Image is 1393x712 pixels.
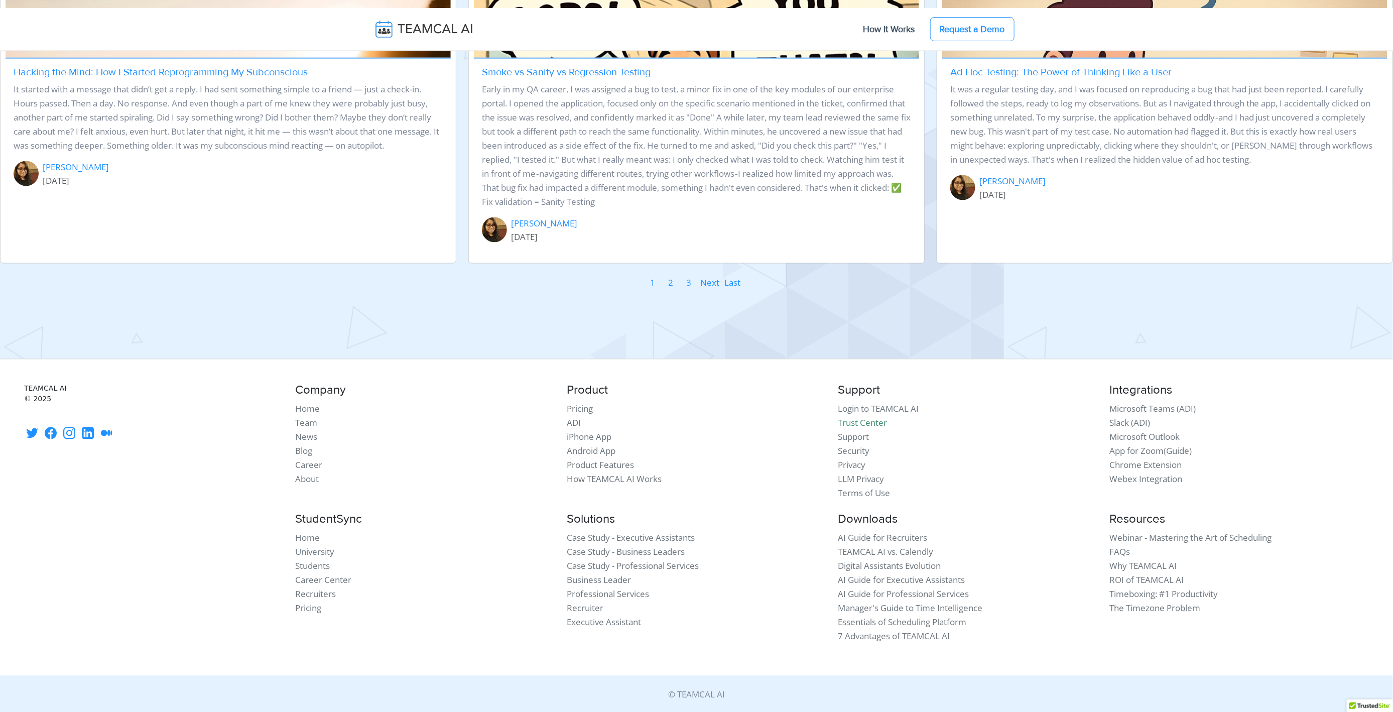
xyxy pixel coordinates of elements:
[838,574,965,586] a: AI Guide for Executive Assistants
[724,276,741,291] a: Last
[14,67,308,79] a: Hacking the Mind: How I Started Reprogramming My Subconscious
[838,384,1098,398] h4: Support
[567,403,593,415] a: Pricing
[296,603,322,614] a: Pricing
[482,67,651,79] a: Smoke vs Sanity vs Regression Testing
[838,431,869,443] a: Support
[296,403,320,415] a: Home
[296,532,320,544] a: Home
[838,546,934,558] a: TEAMCAL AI vs. Calendly
[838,532,928,544] a: AI Guide for Recruiters
[567,445,615,457] a: Android App
[979,188,1046,202] p: [DATE]
[567,532,695,544] a: Case Study - Executive Assistants
[1166,445,1189,457] a: Guide
[511,230,577,245] p: [DATE]
[1109,588,1218,600] a: Timeboxing: #1 Productivity
[296,473,319,485] a: About
[296,560,330,572] a: Students
[567,588,649,600] a: Professional Services
[1109,444,1369,458] li: ( )
[1109,473,1182,485] a: Webex Integration
[853,19,925,40] a: How It Works
[567,574,631,586] a: Business Leader
[24,384,284,405] small: TEAMCAL AI © 2025
[838,603,983,614] a: Manager's Guide to Time Intelligence
[1109,431,1180,443] a: Microsoft Outlook
[701,277,720,289] span: Next
[567,603,603,614] a: Recruiter
[1109,546,1130,558] a: FAQs
[567,417,581,429] a: ADI
[838,560,941,572] a: Digital Assistants Evolution
[838,403,919,415] a: Login to TEAMCAL AI
[1109,513,1369,527] h4: Resources
[371,688,1022,702] p: © TEAMCAL AI
[838,617,967,628] a: Essentials of Scheduling Platform
[838,473,884,485] a: LLM Privacy
[567,546,685,558] a: Case Study - Business Leaders
[43,161,109,174] a: [PERSON_NAME]
[650,276,656,291] a: 1
[567,560,699,572] a: Case Study - Professional Services
[43,174,109,188] p: [DATE]
[700,276,720,291] a: Next
[838,588,969,600] a: AI Guide for Professional Services
[668,276,674,291] a: 2
[567,617,641,628] a: Executive Assistant
[296,417,318,429] a: Team
[482,83,911,209] p: Early in my QA career, I was assigned a bug to test, a minor fix in one of the key modules of our...
[838,459,866,471] a: Privacy
[838,445,870,457] a: Security
[567,513,826,527] h4: Solutions
[1109,445,1164,457] a: App for Zoom
[838,513,1098,527] h4: Downloads
[296,574,352,586] a: Career Center
[639,276,748,291] nav: Page navigation
[296,546,335,558] a: University
[482,217,507,243] img: image of Vidya Pamidi
[296,431,318,443] a: News
[1109,532,1272,544] a: Webinar - Mastering the Art of Scheduling
[1109,417,1150,429] a: Slack (ADI)
[1109,403,1196,415] a: Microsoft Teams (ADI)
[1109,603,1200,614] a: The Timezone Problem
[567,459,634,471] a: Product Features
[296,459,323,471] a: Career
[296,588,336,600] a: Recruiters
[1109,560,1177,572] a: Why TEAMCAL AI
[686,276,692,291] a: 3
[838,488,891,499] a: Terms of Use
[1109,384,1369,398] h4: Integrations
[296,513,555,527] h4: StudentSync
[950,67,1172,79] a: Ad Hoc Testing: The Power of Thinking Like a User
[838,417,888,429] a: Trust Center
[725,277,741,289] span: Last
[511,217,577,230] a: [PERSON_NAME]
[1109,574,1184,586] a: ROI of TEAMCAL AI
[838,631,950,642] a: 7 Advantages of TEAMCAL AI
[14,83,443,153] p: It started with a message that didn’t get a reply. I had sent something simple to a friend — just...
[567,431,611,443] a: iPhone App
[979,175,1046,188] a: [PERSON_NAME]
[1109,459,1182,471] a: Chrome Extension
[296,445,313,457] a: Blog
[567,473,662,485] a: How TEAMCAL AI Works
[930,17,1015,41] a: Request a Demo
[950,175,975,200] img: image of Vidya Pamidi
[14,161,39,186] img: image of Vidya Pamidi
[567,384,826,398] h4: Product
[950,83,1379,167] p: It was a regular testing day, and I was focused on reproducing a bug that had just been reported....
[296,384,555,398] h4: Company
